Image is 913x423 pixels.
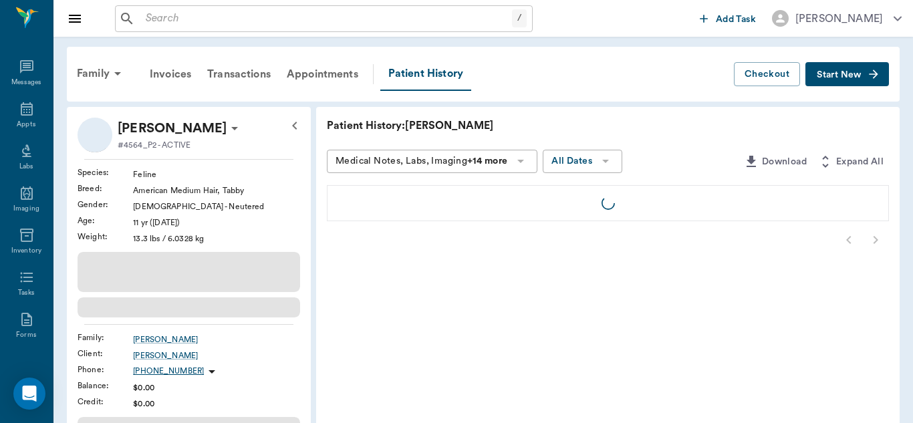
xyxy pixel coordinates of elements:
[69,57,134,90] div: Family
[78,347,133,360] div: Client :
[11,78,42,88] div: Messages
[78,166,133,178] div: Species :
[11,246,41,256] div: Inventory
[78,396,133,408] div: Credit :
[761,6,912,31] button: [PERSON_NAME]
[118,139,190,151] p: #4564_P2 - ACTIVE
[19,162,33,172] div: Labs
[133,366,204,377] p: [PHONE_NUMBER]
[133,349,300,362] a: [PERSON_NAME]
[512,9,527,27] div: /
[78,364,133,376] div: Phone :
[133,233,300,245] div: 13.3 lbs / 6.0328 kg
[18,288,35,298] div: Tasks
[78,380,133,392] div: Balance :
[133,398,300,410] div: $0.00
[17,120,35,130] div: Appts
[812,150,889,174] button: Expand All
[133,184,300,196] div: American Medium Hair, Tabby
[140,9,512,28] input: Search
[133,333,300,345] a: [PERSON_NAME]
[118,118,227,139] p: [PERSON_NAME]
[61,5,88,32] button: Close drawer
[380,57,471,91] a: Patient History
[734,62,800,87] button: Checkout
[133,382,300,394] div: $0.00
[795,11,883,27] div: [PERSON_NAME]
[133,200,300,213] div: [DEMOGRAPHIC_DATA] - Neutered
[13,204,39,214] div: Imaging
[805,62,889,87] button: Start New
[467,156,507,166] b: +14 more
[78,198,133,210] div: Gender :
[336,153,507,170] div: Medical Notes, Labs, Imaging
[16,330,36,340] div: Forms
[13,378,45,410] div: Open Intercom Messenger
[327,118,728,134] p: Patient History: [PERSON_NAME]
[199,58,279,90] a: Transactions
[78,215,133,227] div: Age :
[142,58,199,90] a: Invoices
[78,331,133,343] div: Family :
[78,231,133,243] div: Weight :
[133,168,300,180] div: Feline
[694,6,761,31] button: Add Task
[279,58,366,90] a: Appointments
[118,118,227,139] div: Felix Spencer
[133,217,300,229] div: 11 yr ([DATE])
[738,150,812,174] button: Download
[836,154,884,170] span: Expand All
[78,182,133,194] div: Breed :
[543,150,622,173] button: All Dates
